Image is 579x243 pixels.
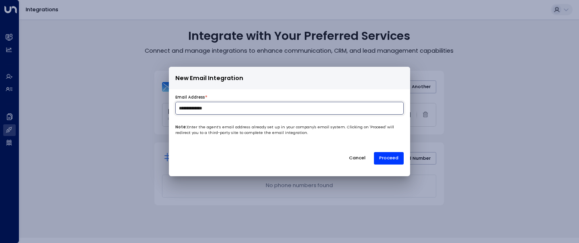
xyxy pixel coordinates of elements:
button: Proceed [374,152,404,165]
span: New Email Integration [175,74,243,83]
label: Email Address [175,95,205,100]
b: Note: [175,124,187,130]
button: Cancel [343,152,371,165]
p: Enter the agent’s email address already set up in your company's email system. Clicking on 'Proce... [175,124,404,136]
